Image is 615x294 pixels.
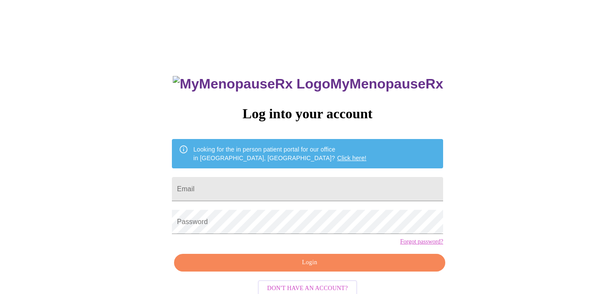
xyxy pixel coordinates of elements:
[337,155,367,161] a: Click here!
[267,283,348,294] span: Don't have an account?
[172,106,443,122] h3: Log into your account
[400,238,443,245] a: Forgot password?
[256,284,360,291] a: Don't have an account?
[174,254,445,272] button: Login
[184,257,435,268] span: Login
[173,76,443,92] h3: MyMenopauseRx
[173,76,330,92] img: MyMenopauseRx Logo
[193,142,367,166] div: Looking for the in person patient portal for our office in [GEOGRAPHIC_DATA], [GEOGRAPHIC_DATA]?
